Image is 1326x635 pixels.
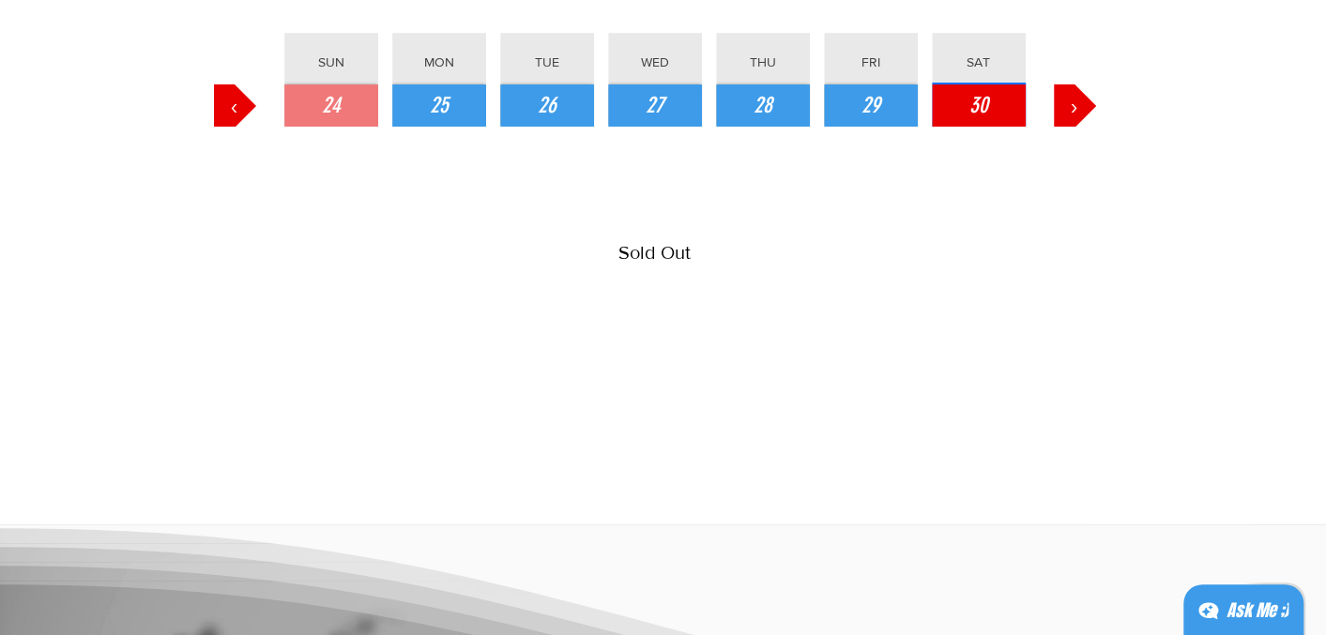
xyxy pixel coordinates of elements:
span: 30 [969,90,988,122]
span: 27 [646,90,664,122]
span: Sold Out [618,242,691,263]
button: Sunday, 24 August 2025 [284,84,378,127]
button: ‹ [214,84,256,127]
span: TUE [535,54,559,69]
button: Saturday, 30 August 2025 [932,84,1026,127]
span: 28 [754,90,772,122]
button: Monday, 25 August 2025 [392,84,486,127]
span: FRI [861,54,880,69]
span: 25 [430,90,449,122]
span: WED [641,54,669,69]
button: Thursday, 28 August 2025 [716,84,810,127]
span: ‹ [231,90,238,122]
span: SUN [318,54,344,69]
div: Ask Me ;) [1227,597,1288,624]
span: 26 [538,90,556,122]
span: MON [424,54,454,69]
span: 29 [861,90,880,122]
span: THU [750,54,776,69]
button: Friday, 29 August 2025 [824,84,918,127]
button: › [1054,84,1096,127]
span: SAT [967,54,990,69]
span: 24 [322,90,341,122]
div: Slideshow [214,140,1096,421]
button: Tuesday, 26 August 2025 [500,84,594,127]
span: › [1071,90,1078,122]
button: Wednesday, 27 August 2025 [608,84,702,127]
